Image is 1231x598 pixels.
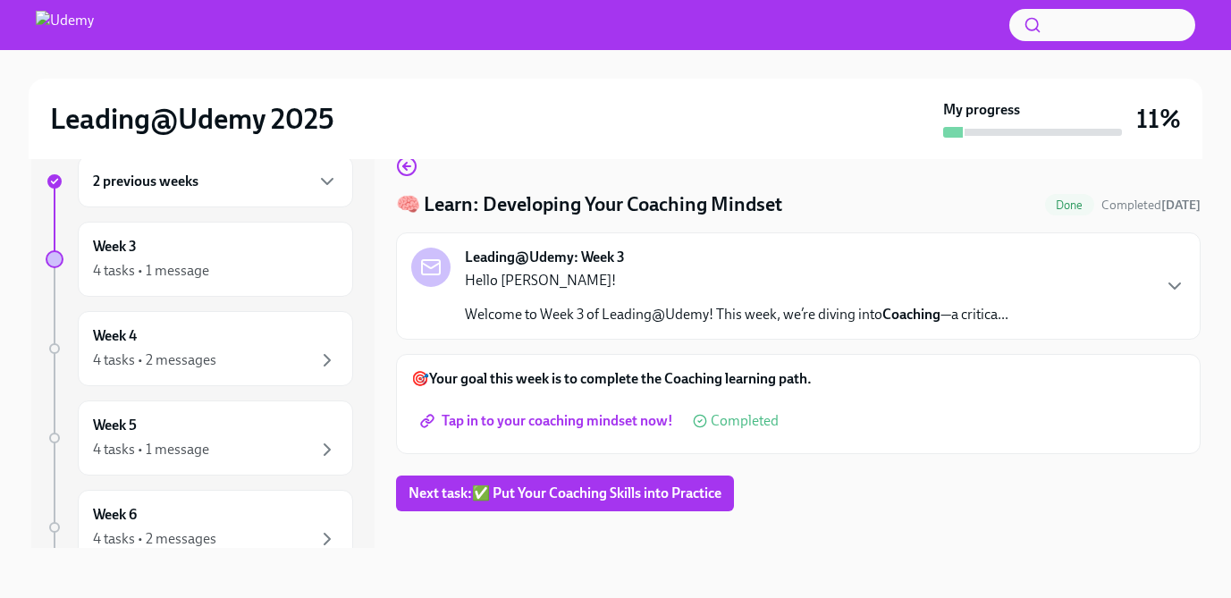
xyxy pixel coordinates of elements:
[93,172,198,191] h6: 2 previous weeks
[93,416,137,435] h6: Week 5
[396,191,782,218] h4: 🧠 Learn: Developing Your Coaching Mindset
[424,412,673,430] span: Tap in to your coaching mindset now!
[429,370,812,387] strong: Your goal this week is to complete the Coaching learning path.
[93,529,216,549] div: 4 tasks • 2 messages
[411,403,686,439] a: Tap in to your coaching mindset now!
[465,305,1008,324] p: Welcome to Week 3 of Leading@Udemy! This week, we’re diving into —a critica...
[93,237,137,257] h6: Week 3
[50,101,334,137] h2: Leading@Udemy 2025
[46,222,353,297] a: Week 34 tasks • 1 message
[711,414,779,428] span: Completed
[409,484,721,502] span: Next task : ✅ Put Your Coaching Skills into Practice
[93,350,216,370] div: 4 tasks • 2 messages
[46,311,353,386] a: Week 44 tasks • 2 messages
[93,440,209,459] div: 4 tasks • 1 message
[1161,198,1201,213] strong: [DATE]
[396,476,734,511] button: Next task:✅ Put Your Coaching Skills into Practice
[46,490,353,565] a: Week 64 tasks • 2 messages
[78,156,353,207] div: 2 previous weeks
[411,369,1185,389] p: 🎯
[465,248,625,267] strong: Leading@Udemy: Week 3
[943,100,1020,120] strong: My progress
[93,326,137,346] h6: Week 4
[1101,197,1201,214] span: October 1st, 2025 13:13
[882,306,940,323] strong: Coaching
[93,261,209,281] div: 4 tasks • 1 message
[1136,103,1181,135] h3: 11%
[93,505,137,525] h6: Week 6
[1045,198,1094,212] span: Done
[1101,198,1201,213] span: Completed
[36,11,94,39] img: Udemy
[465,271,1008,291] p: Hello [PERSON_NAME]!
[46,400,353,476] a: Week 54 tasks • 1 message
